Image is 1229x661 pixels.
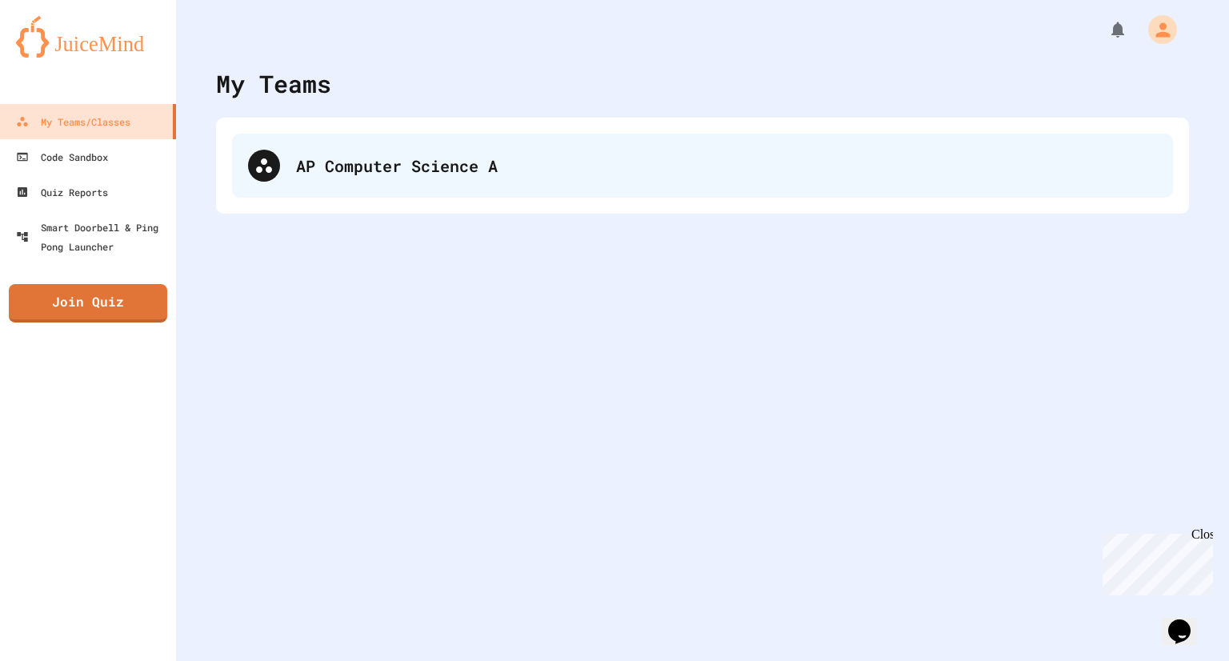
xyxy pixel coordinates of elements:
div: Chat with us now!Close [6,6,110,102]
div: AP Computer Science A [296,154,1157,178]
iframe: chat widget [1096,527,1213,595]
div: Code Sandbox [16,147,108,166]
div: My Notifications [1079,16,1131,43]
a: Join Quiz [9,284,167,322]
div: My Account [1131,11,1181,48]
div: Quiz Reports [16,182,108,202]
img: logo-orange.svg [16,16,160,58]
iframe: chat widget [1162,597,1213,645]
div: My Teams [216,66,331,102]
div: My Teams/Classes [16,112,130,131]
div: Smart Doorbell & Ping Pong Launcher [16,218,170,256]
div: AP Computer Science A [232,134,1173,198]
